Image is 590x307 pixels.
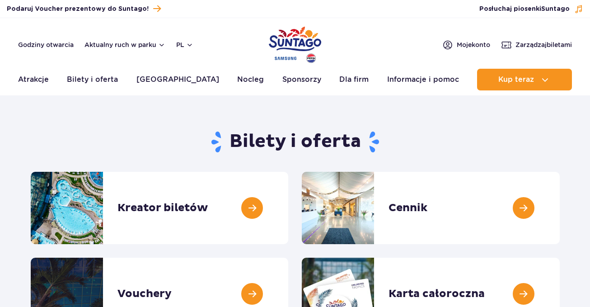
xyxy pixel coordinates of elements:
[457,40,490,49] span: Moje konto
[84,41,165,48] button: Aktualny ruch w parku
[387,69,459,90] a: Informacje i pomoc
[479,5,570,14] span: Posłuchaj piosenki
[176,40,193,49] button: pl
[501,39,572,50] a: Zarządzajbiletami
[136,69,219,90] a: [GEOGRAPHIC_DATA]
[18,40,74,49] a: Godziny otwarcia
[442,39,490,50] a: Mojekonto
[7,5,149,14] span: Podaruj Voucher prezentowy do Suntago!
[515,40,572,49] span: Zarządzaj biletami
[269,23,321,64] a: Park of Poland
[31,130,560,154] h1: Bilety i oferta
[339,69,369,90] a: Dla firm
[7,3,161,15] a: Podaruj Voucher prezentowy do Suntago!
[282,69,321,90] a: Sponsorzy
[67,69,118,90] a: Bilety i oferta
[18,69,49,90] a: Atrakcje
[498,76,534,84] span: Kup teraz
[541,6,570,12] span: Suntago
[237,69,264,90] a: Nocleg
[477,69,572,90] button: Kup teraz
[479,5,583,14] button: Posłuchaj piosenkiSuntago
